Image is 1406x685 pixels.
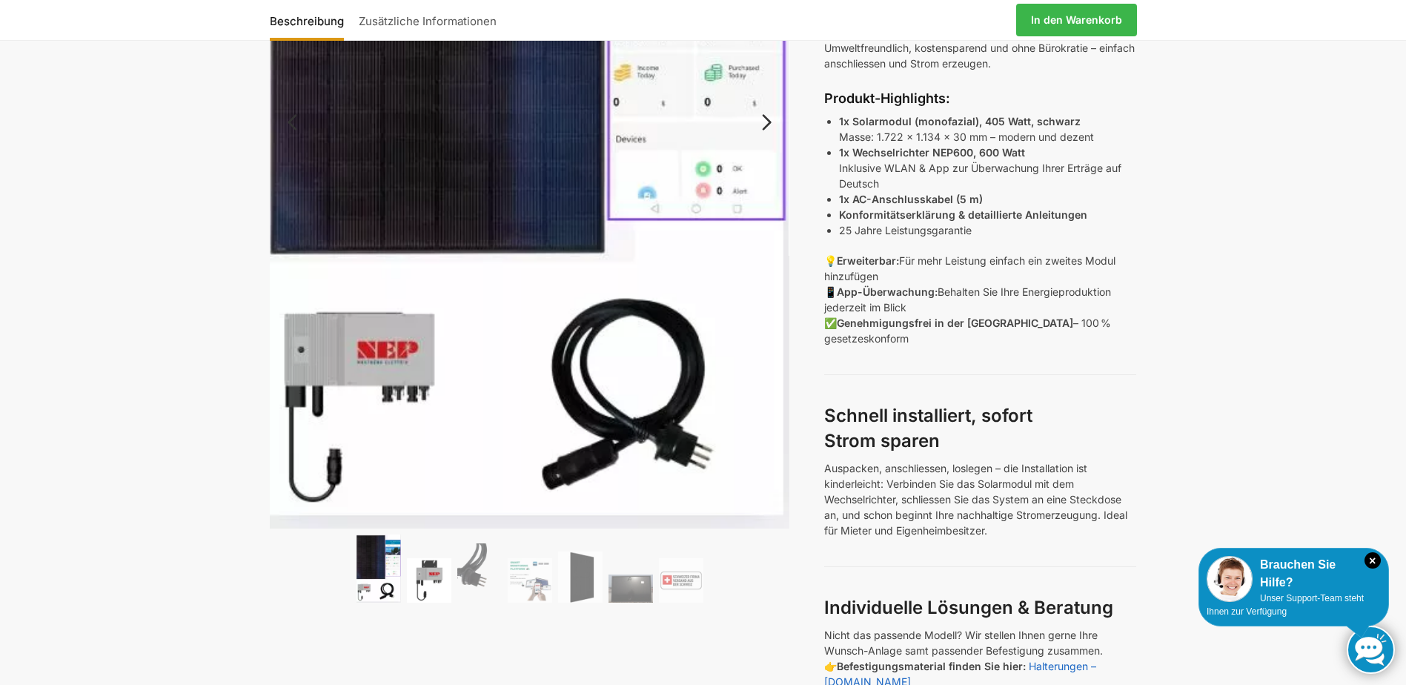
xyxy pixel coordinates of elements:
[837,285,938,298] strong: App-Überwachung:
[824,597,1113,618] strong: Individuelle Lösungen & Beratung
[837,254,899,267] strong: Erweiterbar:
[839,113,1136,145] p: Masse: 1.722 x 1.134 x 30 mm – modern und dezent
[824,405,1032,452] strong: Schnell installiert, sofort Strom sparen
[824,90,950,106] strong: Produkt-Highlights:
[837,660,1026,672] strong: Befestigungsmaterial finden Sie hier:
[457,543,502,603] img: Anschlusskabel-3meter_schweizer-stecker
[1207,556,1253,602] img: Customer service
[407,558,451,603] img: Nep 600
[824,253,1136,346] p: 💡 Für mehr Leistung einfach ein zweites Modul hinzufügen 📱 Behalten Sie Ihre Energieproduktion je...
[508,558,552,603] img: Balkonkraftwerk 405/600 Watt erweiterbar – Bild 4
[837,317,1073,329] strong: Genehmigungsfrei in der [GEOGRAPHIC_DATA]
[839,208,1087,221] strong: Konformitätserklärung & detaillierte Anleitungen
[839,145,1136,191] p: Inklusive WLAN & App zur Überwachung Ihrer Erträge auf Deutsch
[270,2,351,38] a: Beschreibung
[1207,593,1364,617] span: Unser Support-Team steht Ihnen zur Verfügung
[839,115,1081,128] strong: 1x Solarmodul (monofazial), 405 Watt, schwarz
[659,558,703,603] img: Balkonkraftwerk 405/600 Watt erweiterbar – Bild 7
[357,535,401,603] img: Steckerfertig Plug & Play mit 410 Watt
[839,193,983,205] strong: 1x AC-Anschlusskabel (5 m)
[1364,552,1381,569] i: Schließen
[839,222,1136,238] li: 25 Jahre Leistungsgarantie
[839,146,1025,159] strong: 1x Wechselrichter NEP600, 600 Watt
[1207,556,1381,592] div: Brauchen Sie Hilfe?
[609,575,653,603] img: Balkonkraftwerk 405/600 Watt erweiterbar – Bild 6
[824,460,1136,538] p: Auspacken, anschliessen, loslegen – die Installation ist kinderleicht: Verbinden Sie das Solarmod...
[1016,4,1137,36] a: In den Warenkorb
[558,552,603,603] img: TommaTech Vorderseite
[351,2,504,38] a: Zusätzliche Informationen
